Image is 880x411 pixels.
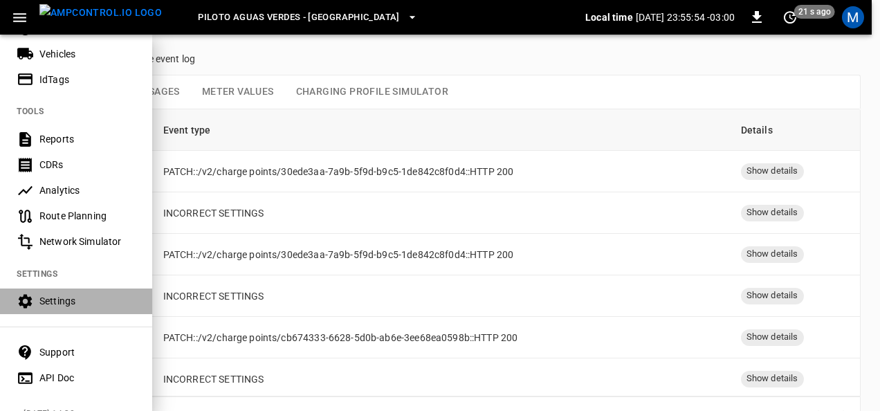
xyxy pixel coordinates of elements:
[39,158,136,172] div: CDRs
[39,132,136,146] div: Reports
[794,5,835,19] span: 21 s ago
[39,4,162,21] img: ampcontrol.io logo
[779,6,801,28] button: set refresh interval
[585,10,633,24] p: Local time
[39,47,136,61] div: Vehicles
[636,10,735,24] p: [DATE] 23:55:54 -03:00
[39,73,136,86] div: IdTags
[39,294,136,308] div: Settings
[39,371,136,385] div: API Doc
[39,209,136,223] div: Route Planning
[39,345,136,359] div: Support
[39,235,136,248] div: Network Simulator
[842,6,864,28] div: profile-icon
[198,10,400,26] span: Piloto Aguas Verdes - [GEOGRAPHIC_DATA]
[39,183,136,197] div: Analytics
